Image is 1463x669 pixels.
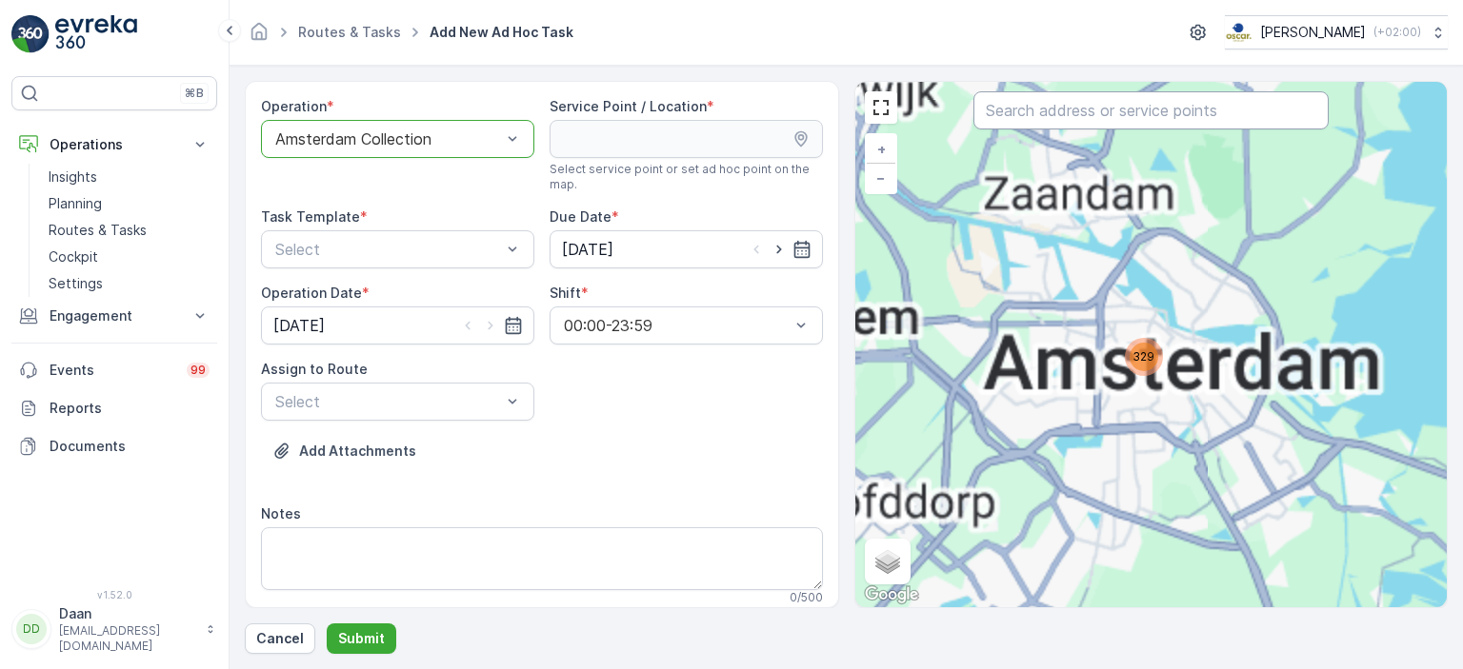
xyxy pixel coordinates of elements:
[275,238,501,261] p: Select
[261,361,368,377] label: Assign to Route
[16,614,47,644] div: DD
[49,194,102,213] p: Planning
[550,162,823,192] span: Select service point or set ad hoc point on the map.
[860,582,923,607] img: Google
[50,437,210,456] p: Documents
[327,623,396,654] button: Submit
[245,623,315,654] button: Cancel
[11,589,217,600] span: v 1.52.0
[550,230,823,268] input: dd/mm/yyyy
[867,164,895,192] a: Zoom Out
[249,29,270,45] a: Homepage
[50,399,210,418] p: Reports
[185,86,204,101] p: ⌘B
[256,629,304,648] p: Cancel
[49,167,97,187] p: Insights
[261,285,362,301] label: Operation Date
[550,285,581,301] label: Shift
[1225,15,1448,49] button: [PERSON_NAME](+02:00)
[49,247,98,266] p: Cockpit
[973,91,1329,129] input: Search address or service points
[11,427,217,465] a: Documents
[11,126,217,164] button: Operations
[41,190,217,217] a: Planning
[41,164,217,190] a: Insights
[50,135,179,154] p: Operations
[59,623,196,654] p: [EMAIL_ADDRESS][DOMAIN_NAME]
[1225,22,1253,43] img: basis-logo_rgb2x.png
[860,582,923,607] a: Open this area in Google Maps (opens a new window)
[876,169,886,186] span: −
[550,98,707,114] label: Service Point / Location
[11,297,217,335] button: Engagement
[49,274,103,293] p: Settings
[299,442,416,461] p: Add Attachments
[11,604,217,654] button: DDDaan[EMAIL_ADDRESS][DOMAIN_NAME]
[790,590,823,605] p: 0 / 500
[49,221,147,240] p: Routes & Tasks
[50,306,179,325] p: Engagement
[261,306,534,344] input: dd/mm/yyyy
[867,135,895,164] a: Zoom In
[1125,338,1163,376] div: 329
[261,208,360,225] label: Task Template
[261,98,327,114] label: Operation
[275,390,501,413] p: Select
[261,505,301,521] label: Notes
[11,389,217,427] a: Reports
[59,604,196,623] p: Daan
[11,351,217,389] a: Events99
[190,363,206,378] p: 99
[1260,23,1366,42] p: [PERSON_NAME]
[867,93,895,122] a: View Fullscreen
[867,541,909,582] a: Layers
[550,208,611,225] label: Due Date
[1373,25,1421,40] p: ( +02:00 )
[338,629,385,648] p: Submit
[41,270,217,297] a: Settings
[261,436,428,466] button: Upload File
[11,15,50,53] img: logo
[426,23,577,42] span: Add New Ad Hoc Task
[1132,349,1154,364] span: 329
[55,15,137,53] img: logo_light-DOdMpM7g.png
[41,217,217,244] a: Routes & Tasks
[877,141,886,157] span: +
[41,244,217,270] a: Cockpit
[50,361,175,380] p: Events
[298,24,401,40] a: Routes & Tasks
